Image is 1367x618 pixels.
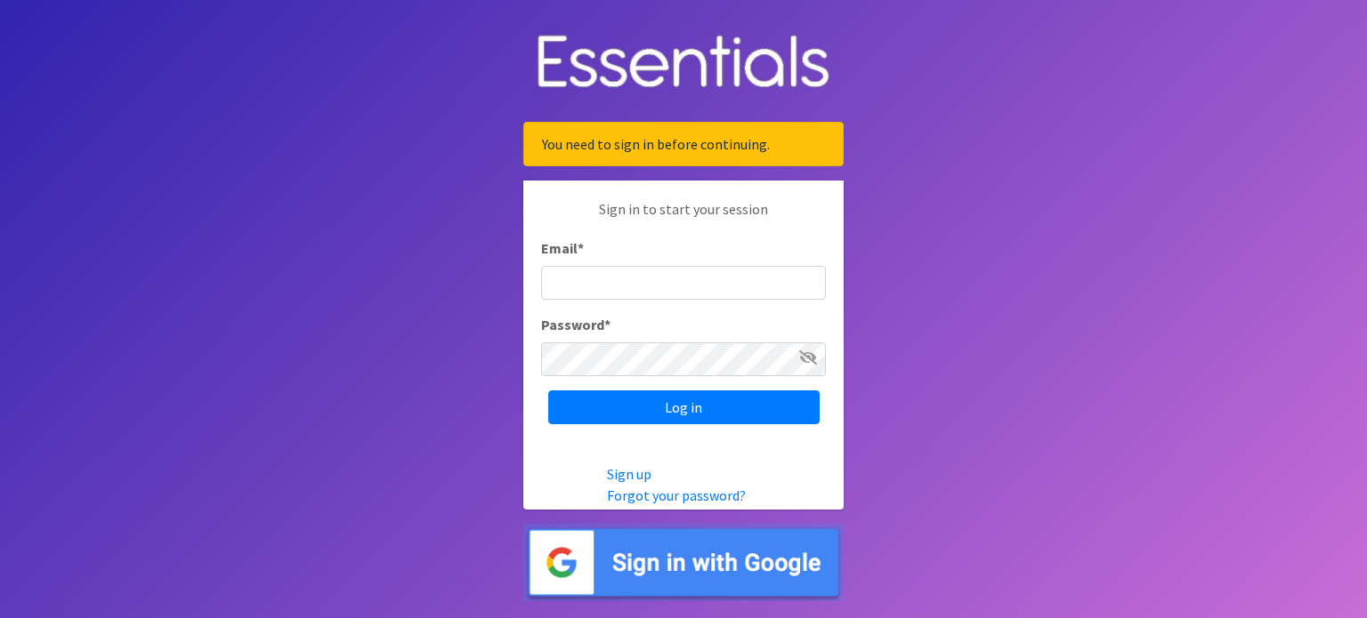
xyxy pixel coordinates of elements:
[523,524,844,601] img: Sign in with Google
[607,486,746,504] a: Forgot your password?
[523,122,844,166] div: You need to sign in before continuing.
[578,239,584,257] abbr: required
[548,390,820,424] input: Log in
[523,17,844,108] img: Human Essentials
[604,316,611,333] abbr: required
[541,237,584,259] label: Email
[607,465,651,483] a: Sign up
[541,198,826,237] p: Sign in to start your session
[541,314,611,335] label: Password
